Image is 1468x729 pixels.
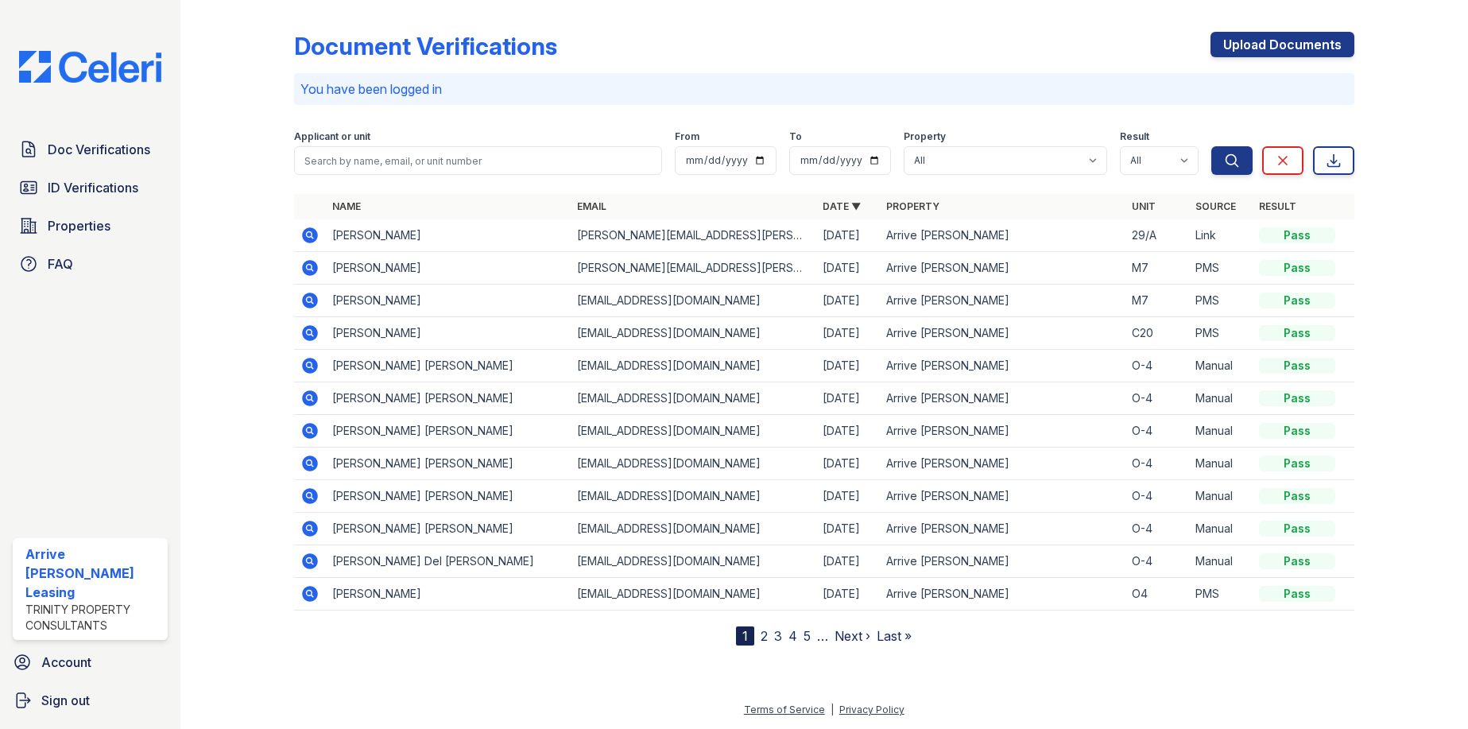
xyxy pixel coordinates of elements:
td: [PERSON_NAME] [326,219,571,252]
div: Document Verifications [294,32,557,60]
a: Result [1259,200,1296,212]
span: FAQ [48,254,73,273]
a: 5 [804,628,811,644]
label: Property [904,130,946,143]
a: Sign out [6,684,174,716]
a: FAQ [13,248,168,280]
td: Manual [1189,480,1253,513]
td: [EMAIL_ADDRESS][DOMAIN_NAME] [571,578,816,611]
td: [DATE] [816,545,880,578]
td: [PERSON_NAME] [326,252,571,285]
a: Account [6,646,174,678]
a: ID Verifications [13,172,168,204]
td: Arrive [PERSON_NAME] [880,219,1125,252]
td: [PERSON_NAME] [326,285,571,317]
td: Manual [1189,382,1253,415]
td: [PERSON_NAME] [PERSON_NAME] [326,382,571,415]
div: Pass [1259,488,1335,504]
span: ID Verifications [48,178,138,197]
a: Next › [835,628,870,644]
span: Properties [48,216,110,235]
td: O-4 [1125,545,1189,578]
div: Pass [1259,423,1335,439]
div: Pass [1259,293,1335,308]
td: Link [1189,219,1253,252]
a: Unit [1132,200,1156,212]
a: Email [577,200,606,212]
div: Pass [1259,521,1335,537]
td: Arrive [PERSON_NAME] [880,513,1125,545]
a: Property [886,200,939,212]
td: [DATE] [816,350,880,382]
td: [DATE] [816,578,880,611]
div: Pass [1259,456,1335,471]
a: 3 [774,628,782,644]
td: [PERSON_NAME] [PERSON_NAME] [326,513,571,545]
a: Name [332,200,361,212]
td: O-4 [1125,513,1189,545]
td: [DATE] [816,219,880,252]
td: [EMAIL_ADDRESS][DOMAIN_NAME] [571,415,816,448]
td: Arrive [PERSON_NAME] [880,285,1125,317]
div: Pass [1259,358,1335,374]
td: O4 [1125,578,1189,611]
span: Doc Verifications [48,140,150,159]
td: [PERSON_NAME][EMAIL_ADDRESS][PERSON_NAME][DOMAIN_NAME] [571,219,816,252]
td: O-4 [1125,415,1189,448]
span: Account [41,653,91,672]
td: Arrive [PERSON_NAME] [880,252,1125,285]
td: [DATE] [816,382,880,415]
td: O-4 [1125,382,1189,415]
td: PMS [1189,252,1253,285]
td: [EMAIL_ADDRESS][DOMAIN_NAME] [571,382,816,415]
a: Terms of Service [744,704,825,715]
td: [DATE] [816,317,880,350]
label: Result [1120,130,1149,143]
a: 2 [761,628,768,644]
td: Arrive [PERSON_NAME] [880,545,1125,578]
p: You have been logged in [300,79,1348,99]
td: M7 [1125,252,1189,285]
td: Arrive [PERSON_NAME] [880,317,1125,350]
a: Last » [877,628,912,644]
td: [DATE] [816,252,880,285]
td: Manual [1189,545,1253,578]
td: Manual [1189,415,1253,448]
td: [DATE] [816,415,880,448]
td: 29/A [1125,219,1189,252]
td: [EMAIL_ADDRESS][DOMAIN_NAME] [571,545,816,578]
a: Properties [13,210,168,242]
td: [EMAIL_ADDRESS][DOMAIN_NAME] [571,448,816,480]
td: [PERSON_NAME] [PERSON_NAME] [326,415,571,448]
td: [DATE] [816,513,880,545]
td: O-4 [1125,480,1189,513]
td: Manual [1189,448,1253,480]
td: [EMAIL_ADDRESS][DOMAIN_NAME] [571,317,816,350]
div: Trinity Property Consultants [25,602,161,634]
td: [PERSON_NAME] [PERSON_NAME] [326,480,571,513]
td: [PERSON_NAME] Del [PERSON_NAME] [326,545,571,578]
label: To [789,130,802,143]
td: [DATE] [816,480,880,513]
iframe: chat widget [1401,665,1452,713]
a: Privacy Policy [839,704,904,715]
td: [PERSON_NAME] [326,578,571,611]
label: Applicant or unit [294,130,370,143]
td: O-4 [1125,448,1189,480]
td: [EMAIL_ADDRESS][DOMAIN_NAME] [571,350,816,382]
div: Pass [1259,325,1335,341]
td: [DATE] [816,448,880,480]
td: Manual [1189,513,1253,545]
div: 1 [736,626,754,646]
td: M7 [1125,285,1189,317]
a: Upload Documents [1210,32,1354,57]
a: Source [1195,200,1236,212]
td: Arrive [PERSON_NAME] [880,382,1125,415]
td: [DATE] [816,285,880,317]
div: Pass [1259,260,1335,276]
td: O-4 [1125,350,1189,382]
td: [EMAIL_ADDRESS][DOMAIN_NAME] [571,480,816,513]
td: Arrive [PERSON_NAME] [880,578,1125,611]
div: Pass [1259,586,1335,602]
